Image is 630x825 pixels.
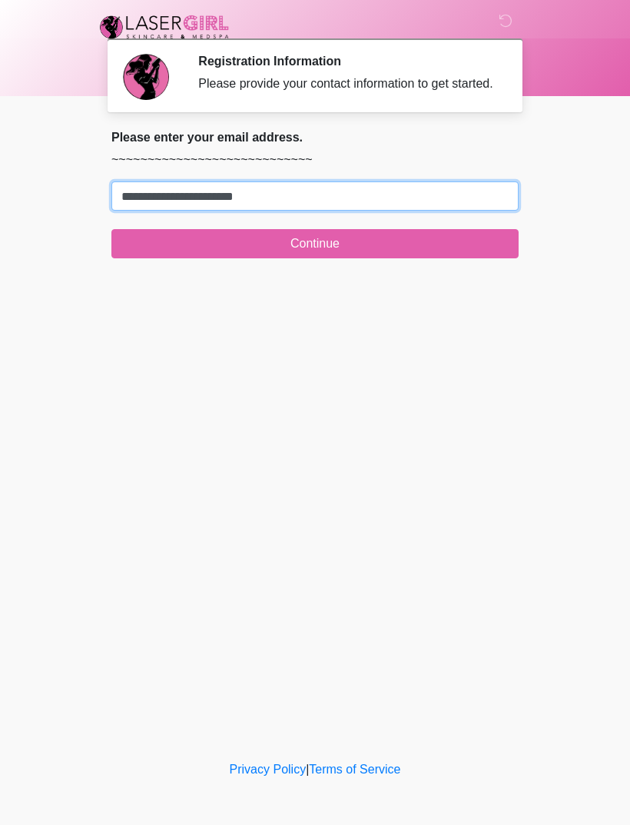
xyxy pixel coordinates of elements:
a: Privacy Policy [230,763,307,776]
div: Please provide your contact information to get started. [198,75,496,93]
p: ~~~~~~~~~~~~~~~~~~~~~~~~~~~~ [111,151,519,169]
a: Terms of Service [309,763,400,776]
a: | [306,763,309,776]
h2: Please enter your email address. [111,130,519,145]
img: Agent Avatar [123,54,169,100]
img: Laser Girl Med Spa LLC Logo [96,12,233,42]
button: Continue [111,229,519,258]
h2: Registration Information [198,54,496,68]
